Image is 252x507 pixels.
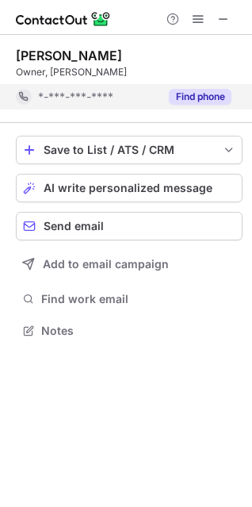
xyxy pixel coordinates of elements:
[44,220,104,232] span: Send email
[16,250,242,278] button: Add to email campaign
[16,212,242,240] button: Send email
[16,65,242,79] div: Owner, [PERSON_NAME]
[16,10,111,29] img: ContactOut v5.3.10
[16,288,242,310] button: Find work email
[16,136,242,164] button: save-profile-one-click
[16,174,242,202] button: AI write personalized message
[44,144,215,156] div: Save to List / ATS / CRM
[43,258,169,271] span: Add to email campaign
[16,320,242,342] button: Notes
[41,324,236,338] span: Notes
[44,182,212,194] span: AI write personalized message
[16,48,122,63] div: [PERSON_NAME]
[41,292,236,306] span: Find work email
[169,89,231,105] button: Reveal Button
